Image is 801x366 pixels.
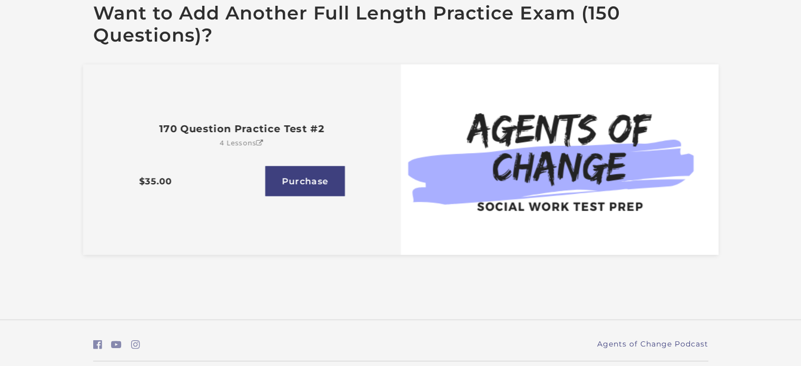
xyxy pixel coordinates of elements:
a: 170 Question Practice Test #2 (Open in a new window) [401,64,718,255]
a: Agents of Change Podcast [597,339,708,350]
h3: $35.00 [139,176,261,186]
a: 170 Question Practice Test #2 4 LessonsOpen in a new window [130,114,353,140]
a: Purchase [265,166,345,196]
i: https://www.facebook.com/groups/aswbtestprep (Open in a new window) [93,340,102,350]
p: 4 Lessons [220,140,264,147]
a: https://www.facebook.com/groups/aswbtestprep (Open in a new window) [93,337,102,352]
a: https://www.instagram.com/agentsofchangeprep/ (Open in a new window) [131,337,140,352]
i: Open in a new window [256,140,263,147]
i: https://www.instagram.com/agentsofchangeprep/ (Open in a new window) [131,340,140,350]
i: https://www.youtube.com/c/AgentsofChangeTestPrepbyMeaganMitchell (Open in a new window) [111,340,122,350]
a: https://www.youtube.com/c/AgentsofChangeTestPrepbyMeaganMitchell (Open in a new window) [111,337,122,352]
h2: Want to Add Another Full Length Practice Exam (150 Questions)? [93,2,708,46]
h2: 170 Question Practice Test #2 [130,123,353,135]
